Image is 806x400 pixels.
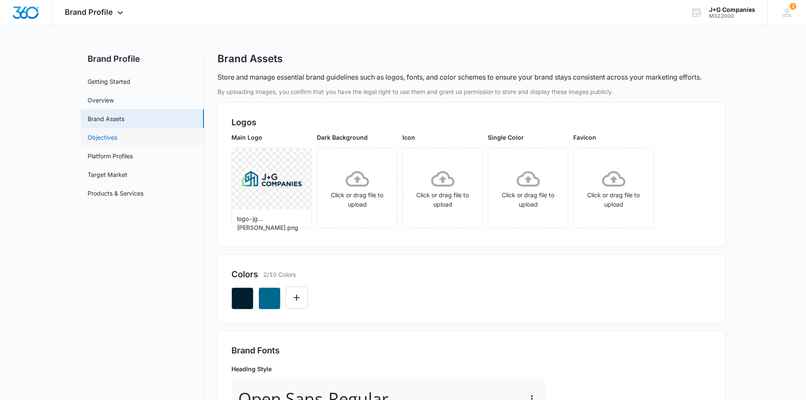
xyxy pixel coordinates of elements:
p: Heading Style [231,364,545,373]
p: 2/10 Colors [263,270,296,279]
p: Main Logo [231,133,312,142]
div: account id [709,13,755,19]
div: Click or drag file to upload [317,167,397,209]
p: Single Color [488,133,568,142]
p: Icon [402,133,483,142]
span: Click or drag file to upload [574,148,653,228]
h1: Brand Assets [217,52,283,65]
a: Brand Assets [88,114,124,123]
p: logo-jg...[PERSON_NAME].png [237,214,306,232]
a: Overview [88,96,114,105]
p: Store and manage essential brand guidelines such as logos, fonts, and color schemes to ensure you... [217,72,701,82]
a: Platform Profiles [88,152,133,160]
span: Brand Profile [65,8,113,17]
h2: Brand Profile [81,52,204,65]
div: notifications count [789,3,796,10]
a: Objectives [88,133,117,142]
a: Products & Services [88,189,143,198]
p: Dark Background [317,133,397,142]
a: Getting Started [88,77,130,86]
div: account name [709,6,755,13]
h2: Brand Fonts [231,344,711,357]
h2: Logos [231,116,711,129]
a: Target Market [88,170,127,179]
div: Click or drag file to upload [403,167,482,209]
span: Click or drag file to upload [488,148,568,228]
div: Click or drag file to upload [574,167,653,209]
span: Click or drag file to upload [403,148,482,228]
h2: Colors [231,268,258,281]
p: By uploading images, you confirm that you have the legal right to use them and grant us permissio... [217,87,725,96]
img: User uploaded logo [242,171,302,186]
span: 2 [789,3,796,10]
p: Favicon [573,133,654,142]
button: Edit Color [286,287,308,309]
span: Click or drag file to upload [317,148,397,228]
div: Click or drag file to upload [488,167,568,209]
